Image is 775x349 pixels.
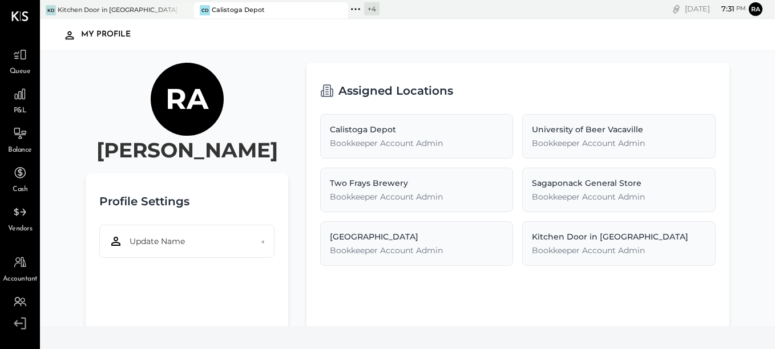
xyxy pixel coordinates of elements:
h2: Assigned Locations [338,76,453,105]
div: + 4 [364,2,380,15]
div: Two Frays Brewery [330,177,503,189]
a: Teams [1,291,39,324]
span: pm [736,5,746,13]
div: KD [46,5,56,15]
h2: [PERSON_NAME] [96,136,278,164]
span: Update Name [130,236,185,247]
div: My Profile [81,26,142,44]
div: Bookkeeper Account Admin [330,245,503,256]
a: Accountant [1,251,39,285]
div: Kitchen Door in [GEOGRAPHIC_DATA] [58,6,177,15]
div: Kitchen Door in [GEOGRAPHIC_DATA] [532,231,705,242]
span: Vendors [8,224,33,234]
a: Vendors [1,201,39,234]
a: P&L [1,83,39,116]
div: [GEOGRAPHIC_DATA] [330,231,503,242]
span: Queue [10,67,31,77]
button: Update Name→ [99,225,274,258]
div: Bookkeeper Account Admin [330,137,503,149]
span: 7 : 31 [712,3,734,14]
div: Bookkeeper Account Admin [532,137,705,149]
span: P&L [14,106,27,116]
span: Teams [11,314,30,324]
button: Ra [749,2,762,16]
div: Bookkeeper Account Admin [330,191,503,202]
span: Balance [8,145,32,156]
div: Sagaponack General Store [532,177,705,189]
span: Accountant [3,274,38,285]
h1: Ra [166,82,208,117]
div: copy link [671,3,682,15]
div: CD [200,5,210,15]
div: Bookkeeper Account Admin [532,245,705,256]
h2: Profile Settings [99,187,189,216]
a: Cash [1,162,39,195]
div: University of Beer Vacaville [532,124,705,135]
div: Bookkeeper Account Admin [532,191,705,202]
a: Queue [1,44,39,77]
div: [DATE] [685,3,746,14]
div: Calistoga Depot [212,6,265,15]
div: Calistoga Depot [330,124,503,135]
span: → [260,236,265,247]
a: Balance [1,123,39,156]
span: Cash [13,185,27,195]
